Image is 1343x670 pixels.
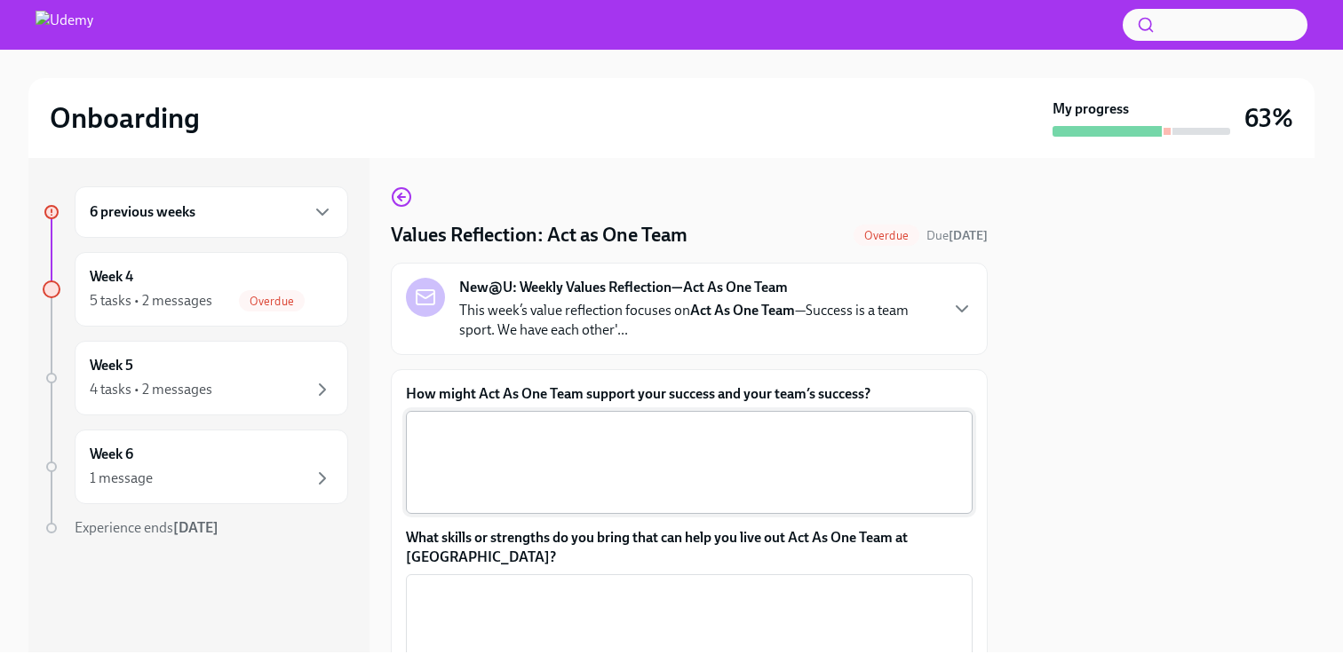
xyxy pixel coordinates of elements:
div: 6 previous weeks [75,186,348,238]
h2: Onboarding [50,100,200,136]
a: Week 45 tasks • 2 messagesOverdue [43,252,348,327]
label: What skills or strengths do you bring that can help you live out Act As One Team at [GEOGRAPHIC_D... [406,528,973,567]
strong: [DATE] [173,519,219,536]
h6: Week 6 [90,445,133,464]
label: How might Act As One Team support your success and your team’s success? [406,384,973,404]
div: 5 tasks • 2 messages [90,291,212,311]
h6: 6 previous weeks [90,202,195,222]
span: Due [926,228,988,243]
strong: Act As One Team [690,302,795,319]
h3: 63% [1244,102,1293,134]
span: Overdue [854,229,919,242]
strong: New@U: Weekly Values Reflection—Act As One Team [459,278,788,297]
img: Udemy [36,11,93,39]
strong: [DATE] [949,228,988,243]
p: This week’s value reflection focuses on —Success is a team sport. We have each other'... [459,301,937,340]
span: September 30th, 2025 12:00 [926,227,988,244]
span: Overdue [239,295,305,308]
strong: My progress [1053,99,1129,119]
a: Week 61 message [43,430,348,504]
h6: Week 4 [90,267,133,287]
div: 1 message [90,469,153,488]
h6: Week 5 [90,356,133,375]
h4: Values Reflection: Act as One Team [391,222,687,248]
span: Experience ends [75,519,219,536]
div: 4 tasks • 2 messages [90,380,212,399]
a: Week 54 tasks • 2 messages [43,341,348,415]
